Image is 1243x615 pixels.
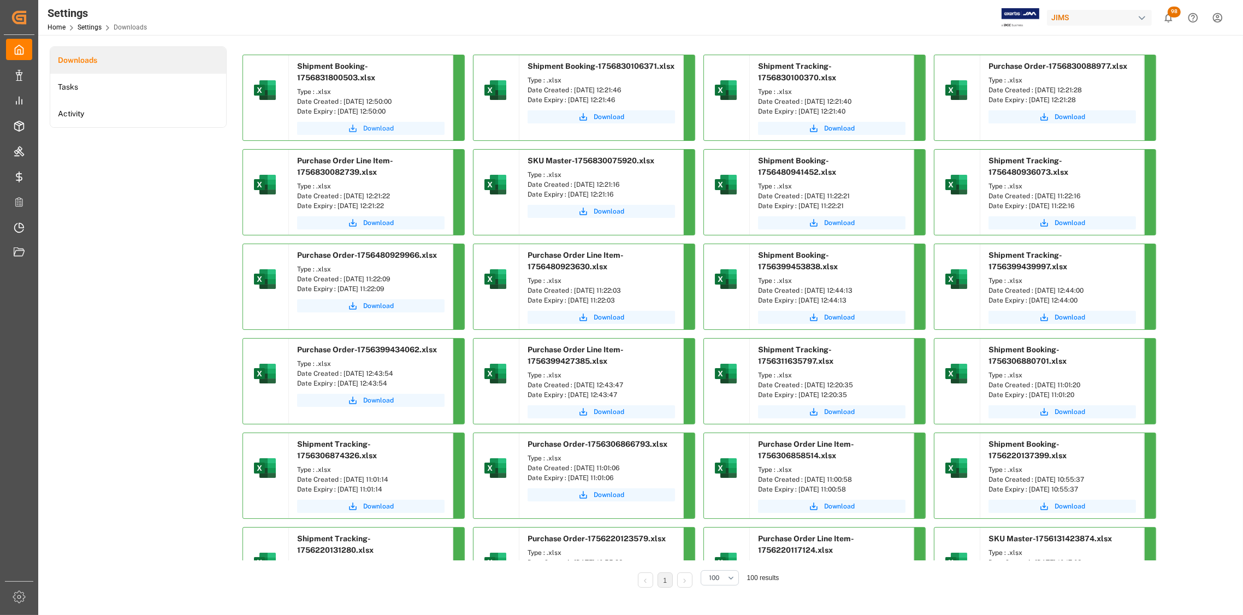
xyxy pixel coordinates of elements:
[1055,407,1085,417] span: Download
[297,181,445,191] div: Type : .xlsx
[594,312,624,322] span: Download
[297,484,445,494] div: Date Expiry : [DATE] 11:01:14
[989,286,1136,295] div: Date Created : [DATE] 12:44:00
[824,123,855,133] span: Download
[758,122,905,135] button: Download
[482,172,508,198] img: microsoft-excel-2019--v1.png
[701,570,739,586] button: open menu
[528,463,675,473] div: Date Created : [DATE] 11:01:06
[713,360,739,387] img: microsoft-excel-2019--v1.png
[758,276,905,286] div: Type : .xlsx
[989,62,1127,70] span: Purchase Order-1756830088977.xlsx
[824,218,855,228] span: Download
[297,156,393,176] span: Purchase Order Line Item-1756830082739.xlsx
[297,216,445,229] button: Download
[528,390,675,400] div: Date Expiry : [DATE] 12:43:47
[528,205,675,218] button: Download
[528,405,675,418] button: Download
[252,172,278,198] img: microsoft-excel-2019--v1.png
[297,97,445,107] div: Date Created : [DATE] 12:50:00
[943,455,969,481] img: microsoft-excel-2019--v1.png
[482,549,508,576] img: microsoft-excel-2019--v1.png
[482,77,508,103] img: microsoft-excel-2019--v1.png
[989,181,1136,191] div: Type : .xlsx
[1055,312,1085,322] span: Download
[758,370,905,380] div: Type : .xlsx
[758,181,905,191] div: Type : .xlsx
[758,216,905,229] a: Download
[528,156,654,165] span: SKU Master-1756830075920.xlsx
[528,251,624,271] span: Purchase Order Line Item-1756480923630.xlsx
[1055,218,1085,228] span: Download
[943,266,969,292] img: microsoft-excel-2019--v1.png
[989,558,1136,567] div: Date Created : [DATE] 10:17:03
[989,500,1136,513] button: Download
[758,191,905,201] div: Date Created : [DATE] 11:22:21
[758,440,854,460] span: Purchase Order Line Item-1756306858514.xlsx
[989,110,1136,123] button: Download
[48,23,66,31] a: Home
[528,286,675,295] div: Date Created : [DATE] 11:22:03
[528,558,675,567] div: Date Created : [DATE] 10:55:23
[297,379,445,388] div: Date Expiry : [DATE] 12:43:54
[297,394,445,407] button: Download
[663,577,667,584] a: 1
[594,490,624,500] span: Download
[758,380,905,390] div: Date Created : [DATE] 12:20:35
[297,500,445,513] button: Download
[363,218,394,228] span: Download
[758,405,905,418] a: Download
[50,74,226,100] a: Tasks
[48,5,147,21] div: Settings
[758,295,905,305] div: Date Expiry : [DATE] 12:44:13
[943,77,969,103] img: microsoft-excel-2019--v1.png
[658,572,673,588] li: 1
[528,370,675,380] div: Type : .xlsx
[758,107,905,116] div: Date Expiry : [DATE] 12:21:40
[528,345,624,365] span: Purchase Order Line Item-1756399427385.xlsx
[989,216,1136,229] a: Download
[677,572,692,588] li: Next Page
[297,87,445,97] div: Type : .xlsx
[528,95,675,105] div: Date Expiry : [DATE] 12:21:46
[989,405,1136,418] a: Download
[297,559,445,569] div: Type : .xlsx
[758,251,838,271] span: Shipment Booking-1756399453838.xlsx
[252,266,278,292] img: microsoft-excel-2019--v1.png
[297,191,445,201] div: Date Created : [DATE] 12:21:22
[943,360,969,387] img: microsoft-excel-2019--v1.png
[989,484,1136,494] div: Date Expiry : [DATE] 10:55:37
[528,62,674,70] span: Shipment Booking-1756830106371.xlsx
[824,312,855,322] span: Download
[758,500,905,513] button: Download
[989,370,1136,380] div: Type : .xlsx
[989,465,1136,475] div: Type : .xlsx
[528,440,667,448] span: Purchase Order-1756306866793.xlsx
[528,453,675,463] div: Type : .xlsx
[943,549,969,576] img: microsoft-excel-2019--v1.png
[1002,8,1039,27] img: Exertis%20JAM%20-%20Email%20Logo.jpg_1722504956.jpg
[528,276,675,286] div: Type : .xlsx
[482,266,508,292] img: microsoft-excel-2019--v1.png
[989,380,1136,390] div: Date Created : [DATE] 11:01:20
[1055,112,1085,122] span: Download
[989,390,1136,400] div: Date Expiry : [DATE] 11:01:20
[50,100,226,127] a: Activity
[297,465,445,475] div: Type : .xlsx
[989,475,1136,484] div: Date Created : [DATE] 10:55:37
[989,251,1067,271] span: Shipment Tracking-1756399439997.xlsx
[528,110,675,123] a: Download
[50,47,226,74] a: Downloads
[297,201,445,211] div: Date Expiry : [DATE] 12:21:22
[989,440,1067,460] span: Shipment Booking-1756220137399.xlsx
[297,122,445,135] button: Download
[758,345,833,365] span: Shipment Tracking-1756311635797.xlsx
[363,301,394,311] span: Download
